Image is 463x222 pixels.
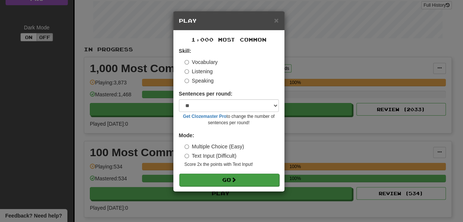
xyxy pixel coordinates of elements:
input: Vocabulary [185,60,189,65]
h5: Play [179,17,279,25]
label: Multiple Choice (Easy) [185,143,244,150]
label: Speaking [185,77,214,84]
span: × [274,16,278,25]
button: Go [179,174,279,186]
a: Get Clozemaster Pro [183,114,227,119]
span: 1,000 Most Common [191,36,267,43]
small: Score 2x the points with Text Input ! [185,161,279,168]
small: to change the number of sentences per round! [179,113,279,126]
strong: Mode: [179,132,194,138]
label: Listening [185,68,213,75]
input: Speaking [185,78,189,83]
input: Text Input (Difficult) [185,154,189,158]
label: Sentences per round: [179,90,233,97]
label: Text Input (Difficult) [185,152,237,160]
label: Vocabulary [185,58,218,66]
input: Listening [185,69,189,74]
strong: Skill: [179,48,191,54]
button: Close [274,16,278,24]
input: Multiple Choice (Easy) [185,144,189,149]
